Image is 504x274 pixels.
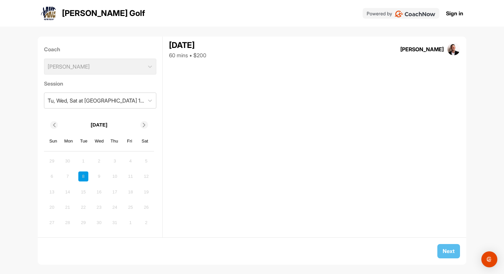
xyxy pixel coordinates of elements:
div: Sat [141,137,149,145]
div: [DATE] [169,39,206,51]
div: month 2025-07 [46,155,152,228]
div: Not available Monday, July 7th, 2025 [63,171,73,181]
p: [DATE] [91,121,107,129]
div: Mon [64,137,73,145]
div: Fri [125,137,134,145]
div: Not available Thursday, July 3rd, 2025 [110,156,120,166]
div: Not available Monday, July 28th, 2025 [63,218,73,228]
div: Not available Tuesday, July 1st, 2025 [78,156,88,166]
div: Open Intercom Messenger [481,251,497,267]
p: Powered by [367,10,392,17]
div: Tu, Wed, Sat at [GEOGRAPHIC_DATA] 1 Hr Lesson [48,97,145,105]
a: Sign in [446,9,463,17]
button: Next [437,244,460,258]
div: Not available Sunday, July 20th, 2025 [47,202,57,212]
div: Sun [49,137,58,145]
img: square_33d1b9b665a970990590299d55b62fd8.jpg [447,43,460,56]
div: Not available Wednesday, July 9th, 2025 [94,171,104,181]
div: Not available Sunday, July 27th, 2025 [47,218,57,228]
div: Not available Friday, August 1st, 2025 [126,218,136,228]
div: Not available Monday, July 21st, 2025 [63,202,73,212]
label: Coach [44,45,156,53]
div: Not available Tuesday, July 8th, 2025 [78,171,88,181]
div: Not available Friday, July 18th, 2025 [126,187,136,197]
div: Not available Sunday, July 13th, 2025 [47,187,57,197]
div: Not available Friday, July 25th, 2025 [126,202,136,212]
div: Not available Friday, July 4th, 2025 [126,156,136,166]
div: Thu [110,137,119,145]
div: Not available Saturday, July 26th, 2025 [141,202,151,212]
div: Not available Monday, June 30th, 2025 [63,156,73,166]
div: Not available Saturday, July 5th, 2025 [141,156,151,166]
div: Not available Monday, July 14th, 2025 [63,187,73,197]
div: Not available Wednesday, July 30th, 2025 [94,218,104,228]
div: Not available Saturday, July 19th, 2025 [141,187,151,197]
div: Not available Tuesday, July 15th, 2025 [78,187,88,197]
div: Wed [95,137,103,145]
div: Not available Wednesday, July 23rd, 2025 [94,202,104,212]
div: Not available Sunday, July 6th, 2025 [47,171,57,181]
div: Not available Thursday, July 17th, 2025 [110,187,120,197]
div: Not available Tuesday, July 29th, 2025 [78,218,88,228]
div: 60 mins • $200 [169,51,206,59]
div: [PERSON_NAME] [400,45,444,53]
p: [PERSON_NAME] Golf [62,7,145,19]
img: CoachNow [395,11,436,17]
img: logo [41,5,57,21]
div: Not available Sunday, June 29th, 2025 [47,156,57,166]
div: Not available Wednesday, July 16th, 2025 [94,187,104,197]
div: Not available Wednesday, July 2nd, 2025 [94,156,104,166]
div: Not available Thursday, July 31st, 2025 [110,218,120,228]
div: Not available Thursday, July 24th, 2025 [110,202,120,212]
div: Not available Friday, July 11th, 2025 [126,171,136,181]
div: Tue [80,137,88,145]
div: Not available Saturday, July 12th, 2025 [141,171,151,181]
div: Not available Saturday, August 2nd, 2025 [141,218,151,228]
label: Session [44,80,156,88]
div: Not available Thursday, July 10th, 2025 [110,171,120,181]
div: Not available Tuesday, July 22nd, 2025 [78,202,88,212]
